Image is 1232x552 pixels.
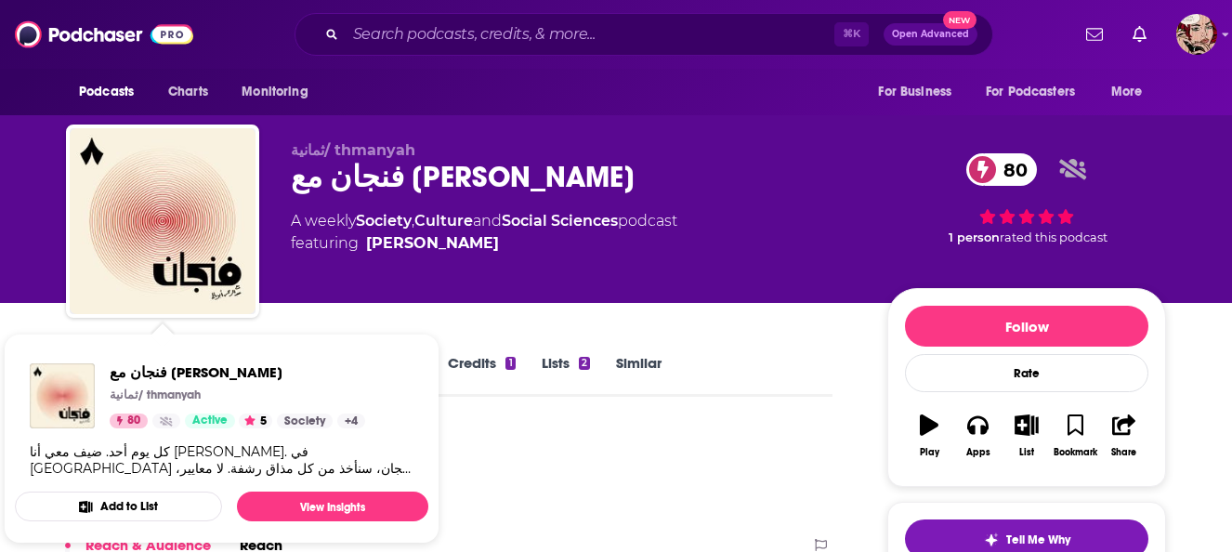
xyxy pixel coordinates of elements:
[884,23,977,46] button: Open AdvancedNew
[943,11,976,29] span: New
[985,153,1037,186] span: 80
[974,74,1102,110] button: open menu
[291,141,415,159] span: ثمانية/ thmanyah
[1079,19,1110,50] a: Show notifications dropdown
[953,402,1002,469] button: Apps
[905,354,1148,392] div: Rate
[984,532,999,547] img: tell me why sparkle
[70,128,256,314] img: فنجان مع عبدالرحمن أبومالح
[15,17,193,52] img: Podchaser - Follow, Share and Rate Podcasts
[1003,402,1051,469] button: List
[66,74,158,110] button: open menu
[110,363,365,381] span: فنجان مع [PERSON_NAME]
[346,20,834,49] input: Search podcasts, credits, & more...
[185,414,235,428] a: Active
[15,492,222,521] button: Add to List
[1100,402,1148,469] button: Share
[966,447,990,458] div: Apps
[291,232,677,255] span: featuring
[920,447,939,458] div: Play
[242,79,308,105] span: Monitoring
[1051,402,1099,469] button: Bookmark
[1176,14,1217,55] button: Show profile menu
[30,363,95,428] img: فنجان مع عبدالرحمن أبومالح
[986,79,1075,105] span: For Podcasters
[834,22,869,46] span: ⌘ K
[277,414,333,428] a: Society
[579,357,590,370] div: 2
[156,74,219,110] a: Charts
[337,414,365,428] a: +4
[892,30,969,39] span: Open Advanced
[473,212,502,230] span: and
[966,153,1037,186] a: 80
[542,354,590,397] a: Lists2
[905,306,1148,347] button: Follow
[1125,19,1154,50] a: Show notifications dropdown
[887,141,1166,256] div: 80 1 personrated this podcast
[412,212,414,230] span: ,
[865,74,975,110] button: open menu
[127,412,140,430] span: 80
[110,363,365,381] a: فنجان مع عبدالرحمن أبومالح
[949,230,1000,244] span: 1 person
[1111,447,1136,458] div: Share
[878,79,951,105] span: For Business
[1000,230,1107,244] span: rated this podcast
[295,13,993,56] div: Search podcasts, credits, & more...
[110,388,201,402] p: ثمانية/ thmanyah
[1098,74,1166,110] button: open menu
[905,402,953,469] button: Play
[1019,447,1034,458] div: List
[448,354,515,397] a: Credits1
[616,354,662,397] a: Similar
[414,212,473,230] a: Culture
[110,414,148,428] a: 80
[1006,532,1070,547] span: Tell Me Why
[79,79,134,105] span: Podcasts
[1111,79,1143,105] span: More
[1176,14,1217,55] img: User Profile
[239,414,272,428] button: 5
[1176,14,1217,55] span: Logged in as NBM-Suzi
[30,443,413,477] div: كل يوم أحد. ضيف معي أنا [PERSON_NAME]. في [GEOGRAPHIC_DATA] فنجان، سنأخذ من كل مذاق رشفة. لا معاي...
[229,74,332,110] button: open menu
[356,212,412,230] a: Society
[168,79,208,105] span: Charts
[291,210,677,255] div: A weekly podcast
[502,212,618,230] a: Social Sciences
[237,492,428,521] a: View Insights
[366,232,499,255] a: عبد الرحمن أبو مالح
[505,357,515,370] div: 1
[192,412,228,430] span: Active
[1054,447,1097,458] div: Bookmark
